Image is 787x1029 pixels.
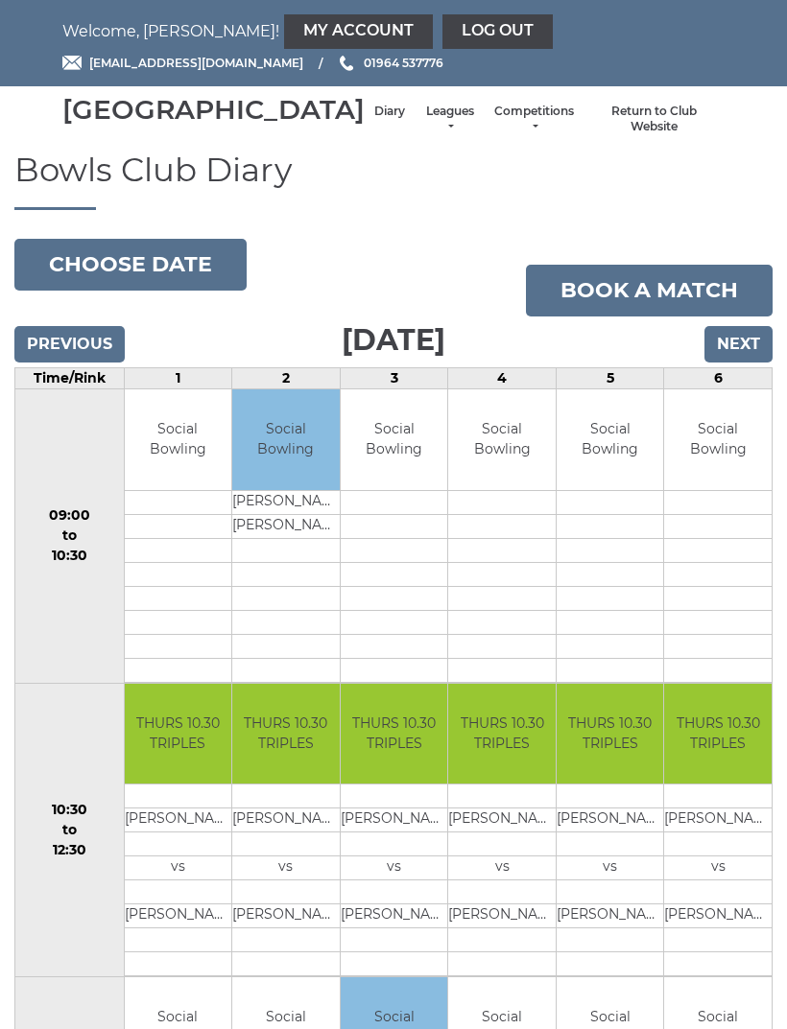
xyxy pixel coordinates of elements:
a: Book a match [526,265,773,316]
td: Social Bowling [125,389,232,490]
td: 5 [556,368,664,389]
td: [PERSON_NAME] [448,808,556,832]
td: Social Bowling [341,389,448,490]
td: THURS 10.30 TRIPLES [341,684,448,784]
td: [PERSON_NAME] [125,808,232,832]
h1: Bowls Club Diary [14,152,773,210]
td: Social Bowling [557,389,664,490]
td: 09:00 to 10:30 [15,389,125,684]
td: [PERSON_NAME] [557,904,664,928]
button: Choose date [14,239,247,291]
td: 1 [124,368,232,389]
td: 4 [448,368,557,389]
a: My Account [284,14,433,49]
td: [PERSON_NAME] [125,904,232,928]
td: [PERSON_NAME] [232,808,340,832]
td: Social Bowling [232,389,340,490]
td: THURS 10.30 TRIPLES [557,684,664,784]
td: vs [448,856,556,880]
td: THURS 10.30 TRIPLES [664,684,772,784]
td: 2 [232,368,341,389]
input: Next [704,326,773,362]
td: 3 [340,368,448,389]
td: [PERSON_NAME] [557,808,664,832]
td: [PERSON_NAME] [341,808,448,832]
td: [PERSON_NAME] [232,904,340,928]
td: 6 [664,368,773,389]
td: Social Bowling [448,389,556,490]
a: Email [EMAIL_ADDRESS][DOMAIN_NAME] [62,54,303,72]
input: Previous [14,326,125,362]
td: [PERSON_NAME] [664,904,772,928]
img: Email [62,56,82,70]
td: vs [664,856,772,880]
a: Phone us 01964 537776 [337,54,443,72]
div: [GEOGRAPHIC_DATA] [62,95,365,125]
td: vs [557,856,664,880]
nav: Welcome, [PERSON_NAME]! [62,14,725,49]
td: 10:30 to 12:30 [15,683,125,977]
td: [PERSON_NAME] [232,490,340,514]
td: vs [232,856,340,880]
span: [EMAIL_ADDRESS][DOMAIN_NAME] [89,56,303,70]
span: 01964 537776 [364,56,443,70]
img: Phone us [340,56,353,71]
td: [PERSON_NAME] [232,514,340,538]
a: Return to Club Website [593,104,715,135]
td: vs [125,856,232,880]
td: Social Bowling [664,389,772,490]
a: Leagues [424,104,475,135]
td: Time/Rink [15,368,125,389]
td: [PERSON_NAME] [664,808,772,832]
td: THURS 10.30 TRIPLES [125,684,232,784]
td: [PERSON_NAME] [341,904,448,928]
a: Diary [374,104,405,120]
td: THURS 10.30 TRIPLES [232,684,340,784]
td: [PERSON_NAME] [448,904,556,928]
td: vs [341,856,448,880]
td: THURS 10.30 TRIPLES [448,684,556,784]
a: Competitions [494,104,574,135]
a: Log out [442,14,553,49]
